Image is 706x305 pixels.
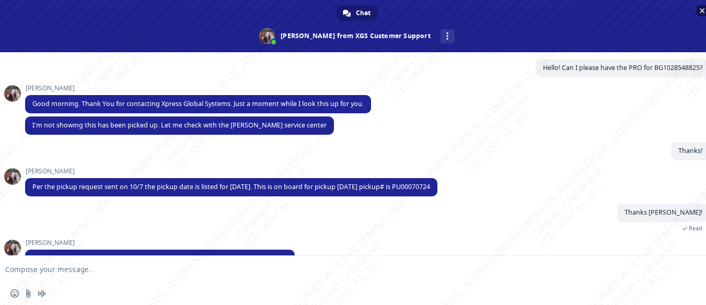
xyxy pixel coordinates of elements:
span: I'm not showing this has been picked up. Let me check with the [PERSON_NAME] service center [32,121,327,130]
span: You're welcome. It was a pleasure to assist you. Thank you for reaching out to XGS. Please take a... [32,254,287,281]
span: [PERSON_NAME] [25,239,295,247]
div: Chat [337,5,378,21]
textarea: Compose your message... [5,265,675,274]
span: Hello! Can I please have the PRO for BG1028548825? [543,63,702,72]
span: [PERSON_NAME] [25,85,371,92]
span: Send a file [24,289,32,298]
span: Good morning. Thank You for contacting Xpress Global Systems. Just a moment while I look this up ... [32,99,364,108]
div: More channels [441,29,455,43]
span: [PERSON_NAME] [25,168,437,175]
span: Chat [356,5,371,21]
span: Thanks [PERSON_NAME]! [624,208,702,217]
span: Per the pickup request sent on 10/7 the pickup date is listed for [DATE]. This is on board for pi... [32,182,430,191]
span: Audio message [38,289,46,298]
span: Insert an emoji [10,289,19,298]
span: Read [689,225,702,232]
span: Thanks! [678,146,702,155]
